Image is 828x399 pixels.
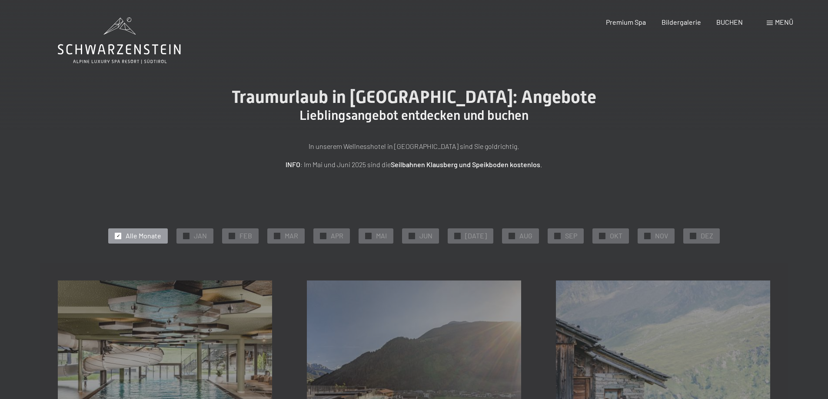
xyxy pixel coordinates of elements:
[519,231,532,241] span: AUG
[716,18,743,26] a: BUCHEN
[194,231,207,241] span: JAN
[367,233,370,239] span: ✓
[465,231,487,241] span: [DATE]
[285,231,298,241] span: MAR
[510,233,514,239] span: ✓
[662,18,701,26] a: Bildergalerie
[565,231,577,241] span: SEP
[601,233,604,239] span: ✓
[197,141,632,152] p: In unserem Wellnesshotel in [GEOGRAPHIC_DATA] sind Sie goldrichtig.
[692,233,695,239] span: ✓
[230,233,234,239] span: ✓
[556,233,559,239] span: ✓
[331,231,343,241] span: APR
[701,231,713,241] span: DEZ
[239,231,252,241] span: FEB
[655,231,668,241] span: NOV
[410,233,414,239] span: ✓
[116,233,120,239] span: ✓
[185,233,188,239] span: ✓
[126,231,161,241] span: Alle Monate
[376,231,387,241] span: MAI
[646,233,649,239] span: ✓
[197,159,632,170] p: : Im Mai und Juni 2025 sind die .
[232,87,596,107] span: Traumurlaub in [GEOGRAPHIC_DATA]: Angebote
[286,160,300,168] strong: INFO
[299,108,529,123] span: Lieblingsangebot entdecken und buchen
[775,18,793,26] span: Menü
[456,233,459,239] span: ✓
[276,233,279,239] span: ✓
[391,160,540,168] strong: Seilbahnen Klausberg und Speikboden kostenlos
[322,233,325,239] span: ✓
[610,231,622,241] span: OKT
[606,18,646,26] a: Premium Spa
[419,231,432,241] span: JUN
